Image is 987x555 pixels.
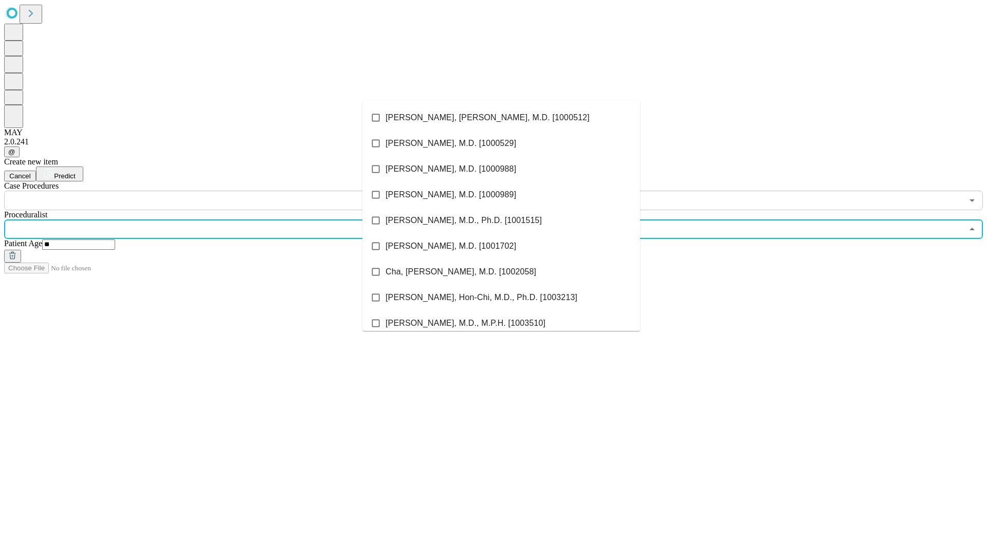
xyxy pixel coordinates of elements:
[4,137,983,146] div: 2.0.241
[4,171,36,181] button: Cancel
[4,157,58,166] span: Create new item
[8,148,15,156] span: @
[965,193,979,208] button: Open
[386,240,516,252] span: [PERSON_NAME], M.D. [1001702]
[4,181,59,190] span: Scheduled Procedure
[4,210,47,219] span: Proceduralist
[386,266,536,278] span: Cha, [PERSON_NAME], M.D. [1002058]
[386,189,516,201] span: [PERSON_NAME], M.D. [1000989]
[386,317,545,329] span: [PERSON_NAME], M.D., M.P.H. [1003510]
[36,166,83,181] button: Predict
[965,222,979,236] button: Close
[4,239,42,248] span: Patient Age
[386,137,516,150] span: [PERSON_NAME], M.D. [1000529]
[386,112,590,124] span: [PERSON_NAME], [PERSON_NAME], M.D. [1000512]
[386,214,542,227] span: [PERSON_NAME], M.D., Ph.D. [1001515]
[9,172,31,180] span: Cancel
[386,163,516,175] span: [PERSON_NAME], M.D. [1000988]
[4,128,983,137] div: MAY
[54,172,75,180] span: Predict
[4,146,20,157] button: @
[386,291,577,304] span: [PERSON_NAME], Hon-Chi, M.D., Ph.D. [1003213]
